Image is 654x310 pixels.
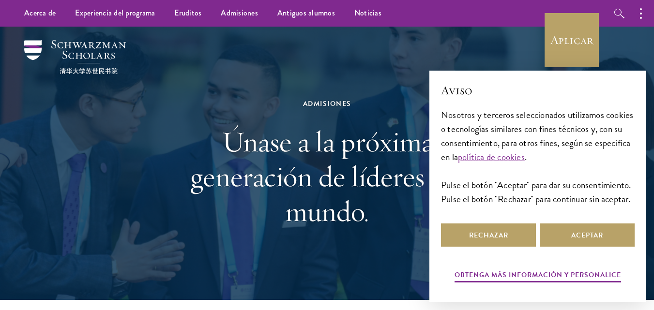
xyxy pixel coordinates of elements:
font: Experiencia del programa [75,7,155,18]
font: Rechazar [469,230,508,240]
font: Acerca de [24,7,56,18]
font: Admisiones [221,7,258,18]
font: Antiguos alumnos [277,7,335,18]
font: Únase a la próxima generación de líderes del mundo. [190,123,464,229]
font: . [525,150,527,164]
font: Nosotros y terceros seleccionados utilizamos cookies o tecnologías similares con fines técnicos y... [441,108,633,164]
font: Obtenga más información y personalice [455,270,621,280]
button: Aceptar [540,223,635,247]
font: Pulse el botón "Aceptar" para dar su consentimiento. Pulse el botón "Rechazar" para continuar sin... [441,178,631,206]
font: Admisiones [303,99,351,109]
font: Eruditos [174,7,201,18]
font: Noticias [354,7,381,18]
a: política de cookies [458,150,525,164]
img: Becarios Schwarzman [24,40,126,74]
button: Obtenga más información y personalice [455,267,621,284]
font: Aceptar [571,230,603,240]
button: Rechazar [441,223,536,247]
a: Aplicar [545,13,599,67]
font: Aviso [441,83,472,98]
font: Aplicar [550,32,593,47]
